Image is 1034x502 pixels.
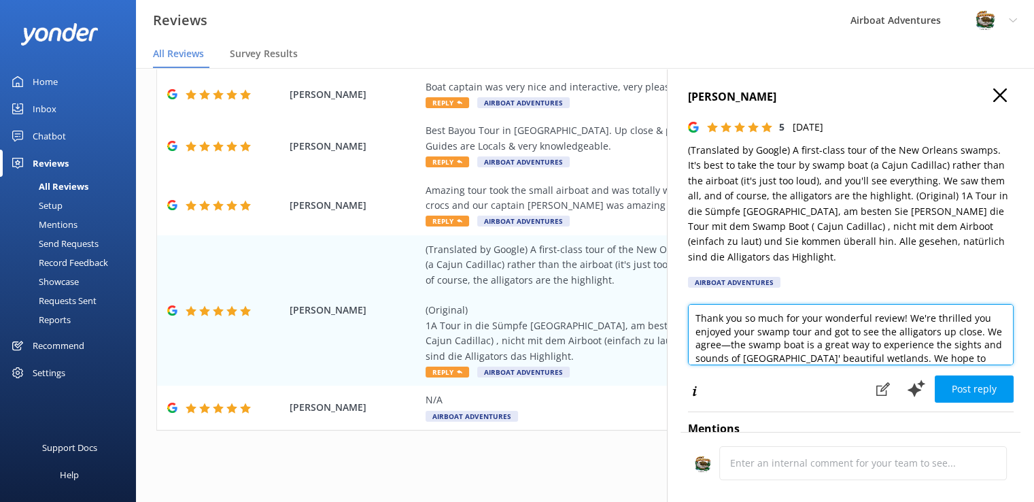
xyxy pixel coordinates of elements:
[8,234,136,253] a: Send Requests
[688,143,1014,265] p: (Translated by Google) A first-class tour of the New Orleans swamps. It's best to take the tour b...
[290,87,419,102] span: [PERSON_NAME]
[290,139,419,154] span: [PERSON_NAME]
[8,177,88,196] div: All Reviews
[33,150,69,177] div: Reviews
[8,253,136,272] a: Record Feedback
[8,215,136,234] a: Mentions
[33,95,56,122] div: Inbox
[793,120,823,135] p: [DATE]
[8,272,136,291] a: Showcase
[688,277,780,288] div: Airboat Adventures
[688,420,1014,438] h4: Mentions
[290,400,419,415] span: [PERSON_NAME]
[153,47,204,61] span: All Reviews
[20,23,99,46] img: yonder-white-logo.png
[8,196,136,215] a: Setup
[477,97,570,108] span: Airboat Adventures
[8,234,99,253] div: Send Requests
[230,47,298,61] span: Survey Results
[426,411,518,422] span: Airboat Adventures
[935,375,1014,403] button: Post reply
[993,88,1007,103] button: Close
[426,216,469,227] span: Reply
[8,310,136,329] a: Reports
[8,310,71,329] div: Reports
[688,304,1014,365] textarea: Thank you so much for your wonderful review! We're thrilled you enjoyed your swamp tour and got t...
[477,216,570,227] span: Airboat Adventures
[8,253,108,272] div: Record Feedback
[8,272,79,291] div: Showcase
[8,291,136,310] a: Requests Sent
[426,392,921,407] div: N/A
[688,88,1014,106] h4: [PERSON_NAME]
[426,80,921,95] div: Boat captain was very nice and interactive, very pleasant trip
[8,177,136,196] a: All Reviews
[8,291,97,310] div: Requests Sent
[975,10,995,31] img: 271-1670286363.jpg
[33,122,66,150] div: Chatbot
[426,242,921,364] div: (Translated by Google) A first-class tour of the New Orleans swamps. It's best to take the tour b...
[426,97,469,108] span: Reply
[426,123,921,154] div: Best Bayou Tour in [GEOGRAPHIC_DATA]. Up close & personal. Guides are Locals & very knowledgeable.
[33,332,84,359] div: Recommend
[8,215,77,234] div: Mentions
[779,120,785,133] span: 5
[426,367,469,378] span: Reply
[33,68,58,95] div: Home
[426,183,921,214] div: Amazing tour took the small airboat and was totally worth the extra cost up close and personal wi...
[33,359,65,386] div: Settings
[8,196,63,215] div: Setup
[290,198,419,213] span: [PERSON_NAME]
[477,156,570,167] span: Airboat Adventures
[290,303,419,318] span: [PERSON_NAME]
[477,367,570,378] span: Airboat Adventures
[153,10,207,31] h3: Reviews
[60,461,79,488] div: Help
[694,456,711,473] img: 271-1670286363.jpg
[426,156,469,167] span: Reply
[42,434,97,461] div: Support Docs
